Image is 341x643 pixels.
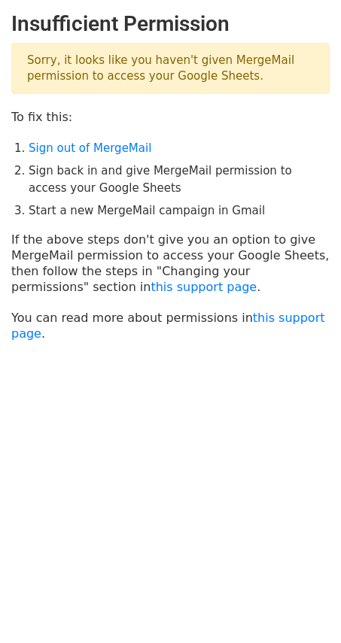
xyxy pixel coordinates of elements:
a: this support page [151,280,257,294]
p: You can read more about permissions in . [11,310,330,341]
a: this support page [11,311,325,341]
a: Sign out of MergeMail [29,141,151,155]
li: Start a new MergeMail campaign in Gmail [29,202,330,220]
p: If the above steps don't give you an option to give MergeMail permission to access your Google Sh... [11,232,330,295]
p: To fix this: [11,109,330,125]
p: Sorry, it looks like you haven't given MergeMail permission to access your Google Sheets. [11,43,330,94]
li: Sign back in and give MergeMail permission to access your Google Sheets [29,162,330,196]
h2: Insufficient Permission [11,11,330,37]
